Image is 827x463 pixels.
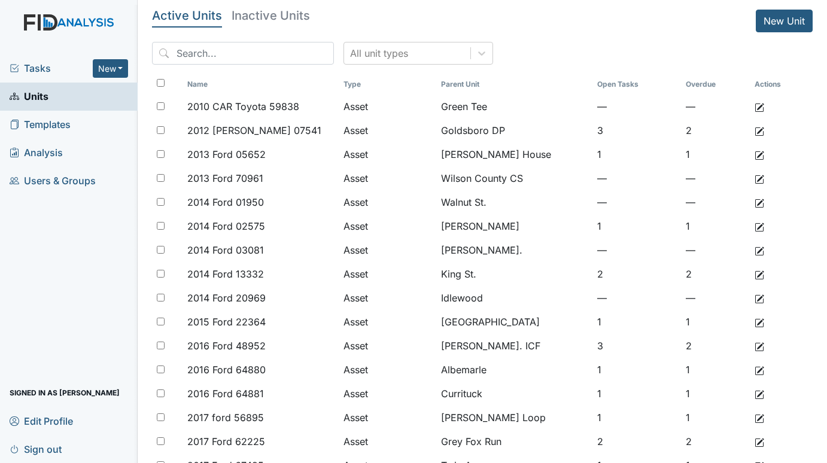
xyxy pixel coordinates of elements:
td: Asset [339,310,436,334]
th: Toggle SortBy [436,74,593,95]
span: 2014 Ford 02575 [187,219,265,233]
input: Toggle All Rows Selected [157,79,165,87]
a: Tasks [10,61,93,75]
span: 2013 Ford 05652 [187,147,266,162]
td: Asset [339,430,436,453]
td: Asset [339,406,436,430]
td: 2 [592,262,681,286]
span: 2014 Ford 03081 [187,243,264,257]
td: Grey Fox Run [436,430,593,453]
th: Toggle SortBy [183,74,339,95]
td: 2 [592,430,681,453]
td: Goldsboro DP [436,118,593,142]
td: — [681,286,750,310]
td: 2 [681,334,750,358]
span: 2015 Ford 22364 [187,315,266,329]
td: Asset [339,190,436,214]
td: [PERSON_NAME] [436,214,593,238]
span: 2014 Ford 01950 [187,195,264,209]
th: Toggle SortBy [592,74,681,95]
td: 1 [592,214,681,238]
td: — [681,166,750,190]
td: Albemarle [436,358,593,382]
td: Asset [339,142,436,166]
td: [PERSON_NAME] Loop [436,406,593,430]
td: — [592,238,681,262]
span: 2017 ford 56895 [187,410,264,425]
span: 2016 Ford 64880 [187,363,266,377]
td: [PERSON_NAME]. [436,238,593,262]
td: [PERSON_NAME]. ICF [436,334,593,358]
td: [GEOGRAPHIC_DATA] [436,310,593,334]
td: Asset [339,95,436,118]
span: Units [10,87,48,106]
td: 1 [681,310,750,334]
span: Analysis [10,144,63,162]
td: Asset [339,118,436,142]
td: — [681,190,750,214]
th: Actions [750,74,810,95]
td: 2 [681,262,750,286]
td: Currituck [436,382,593,406]
td: — [681,95,750,118]
td: 1 [592,142,681,166]
span: 2014 Ford 13332 [187,267,264,281]
td: Asset [339,286,436,310]
td: 1 [592,406,681,430]
th: Toggle SortBy [681,74,750,95]
td: Asset [339,238,436,262]
td: 1 [681,406,750,430]
td: — [592,286,681,310]
span: Sign out [10,440,62,458]
h5: Active Units [152,10,222,22]
div: All unit types [350,46,408,60]
th: Toggle SortBy [339,74,436,95]
span: Users & Groups [10,172,96,190]
td: Asset [339,334,436,358]
span: Edit Profile [10,412,73,430]
td: 1 [681,358,750,382]
td: Wilson County CS [436,166,593,190]
td: Walnut St. [436,190,593,214]
h5: Inactive Units [232,10,310,22]
span: 2017 Ford 62225 [187,434,265,449]
td: 1 [681,142,750,166]
td: 1 [592,310,681,334]
td: — [681,238,750,262]
td: 1 [592,358,681,382]
td: Asset [339,358,436,382]
td: Idlewood [436,286,593,310]
td: 1 [681,382,750,406]
td: — [592,190,681,214]
input: Search... [152,42,334,65]
span: 2014 Ford 20969 [187,291,266,305]
span: 2012 [PERSON_NAME] 07541 [187,123,321,138]
td: [PERSON_NAME] House [436,142,593,166]
span: Signed in as [PERSON_NAME] [10,383,120,402]
td: 3 [592,334,681,358]
td: — [592,166,681,190]
td: Asset [339,382,436,406]
span: Templates [10,115,71,134]
a: New Unit [756,10,813,32]
td: Green Tee [436,95,593,118]
span: 2010 CAR Toyota 59838 [187,99,299,114]
td: Asset [339,214,436,238]
span: 2016 Ford 64881 [187,386,264,401]
td: King St. [436,262,593,286]
td: Asset [339,166,436,190]
td: 2 [681,118,750,142]
td: 2 [681,430,750,453]
td: 1 [592,382,681,406]
span: 2016 Ford 48952 [187,339,266,353]
td: 1 [681,214,750,238]
td: — [592,95,681,118]
span: 2013 Ford 70961 [187,171,263,185]
td: 3 [592,118,681,142]
button: New [93,59,129,78]
td: Asset [339,262,436,286]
